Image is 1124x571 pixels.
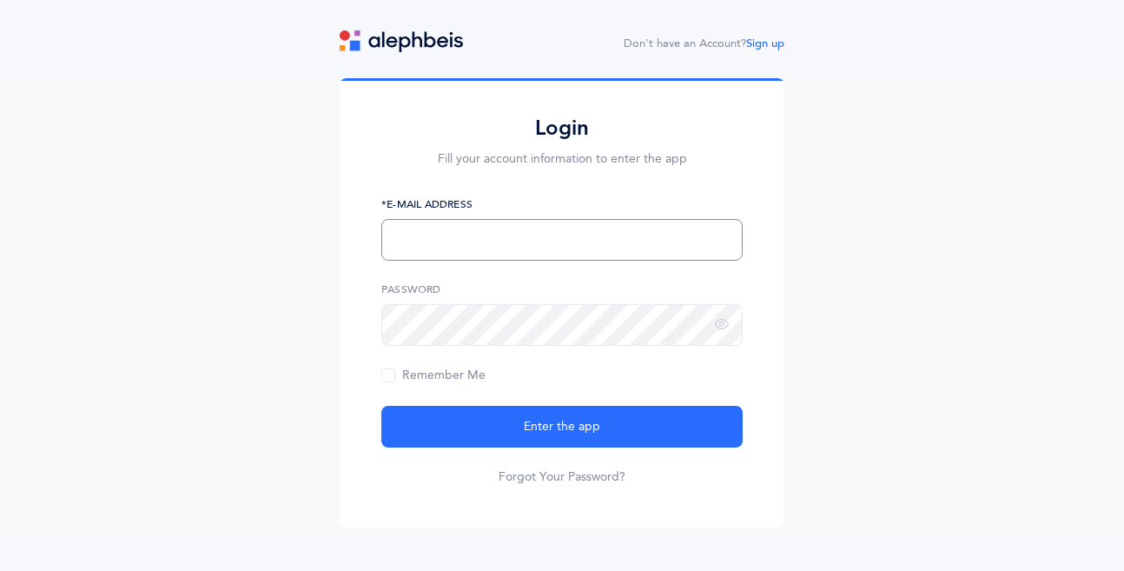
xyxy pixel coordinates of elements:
span: Remember Me [381,368,486,382]
a: Sign up [746,37,784,50]
h2: Login [381,115,743,142]
label: *E-Mail Address [381,196,743,212]
span: Enter the app [524,418,600,436]
a: Forgot Your Password? [499,468,625,486]
p: Fill your account information to enter the app [381,150,743,169]
label: Password [381,282,743,297]
div: Don't have an Account? [624,36,784,53]
button: Enter the app [381,406,743,448]
iframe: Drift Widget Chat Controller [1037,484,1103,550]
img: logo.svg [340,30,463,52]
